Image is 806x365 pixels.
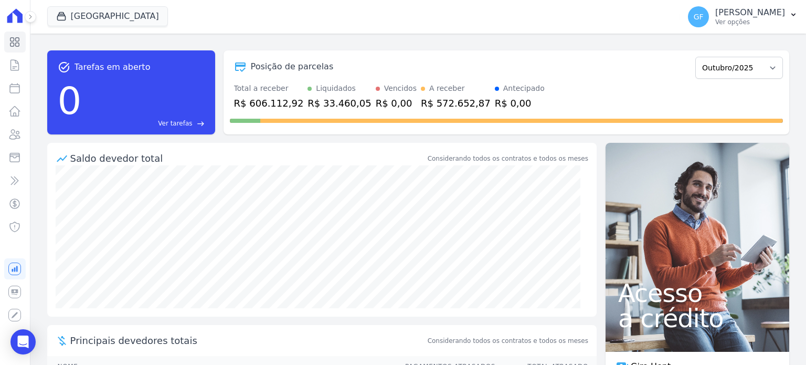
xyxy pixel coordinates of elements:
div: Liquidados [316,83,356,94]
div: R$ 0,00 [376,96,417,110]
div: Saldo devedor total [70,151,426,165]
span: task_alt [58,61,70,74]
div: 0 [58,74,82,128]
div: Considerando todos os contratos e todos os meses [428,154,588,163]
span: east [197,120,205,128]
button: GF [PERSON_NAME] Ver opções [680,2,806,32]
span: Ver tarefas [158,119,192,128]
span: GF [694,13,704,20]
a: Ver tarefas east [86,119,204,128]
p: Ver opções [715,18,785,26]
div: Open Intercom Messenger [10,329,36,354]
div: A receber [429,83,465,94]
div: R$ 33.460,05 [307,96,371,110]
span: a crédito [618,306,777,331]
button: [GEOGRAPHIC_DATA] [47,6,168,26]
div: Vencidos [384,83,417,94]
span: Principais devedores totais [70,333,426,348]
div: R$ 0,00 [495,96,545,110]
p: [PERSON_NAME] [715,7,785,18]
div: R$ 606.112,92 [234,96,304,110]
div: R$ 572.652,87 [421,96,491,110]
span: Tarefas em aberto [75,61,151,74]
span: Acesso [618,280,777,306]
div: Total a receber [234,83,304,94]
span: Considerando todos os contratos e todos os meses [428,336,588,346]
div: Posição de parcelas [251,60,334,73]
div: Antecipado [503,83,545,94]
